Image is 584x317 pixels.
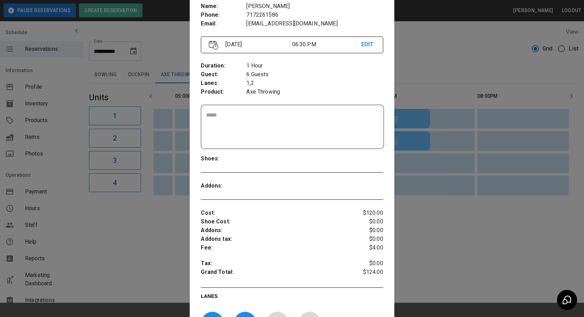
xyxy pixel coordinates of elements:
p: [PERSON_NAME] [246,2,383,11]
p: $0.00 [353,217,383,226]
p: [DATE] [223,40,292,49]
p: $124.00 [353,268,383,278]
p: Duration : [201,62,246,70]
p: $0.00 [353,259,383,268]
p: Guest : [201,70,246,79]
p: 1,2 [246,79,383,88]
p: Addons : [201,182,246,190]
p: 1 Hour [246,62,383,70]
p: Product : [201,88,246,96]
p: Addons tax : [201,235,353,244]
p: Shoe Cost : [201,217,353,226]
p: 6 Guests [246,70,383,79]
p: Tax : [201,259,353,268]
p: Shoes : [201,154,246,163]
p: $0.00 [353,226,383,235]
p: 7172261586 [246,11,383,19]
p: EDIT [361,40,375,49]
p: 06:30 PM [292,40,361,49]
p: Name : [201,2,246,11]
p: LANES [201,293,383,302]
p: Email : [201,19,246,28]
p: Cost : [201,209,353,217]
p: Addons : [201,226,353,235]
p: $0.00 [353,235,383,244]
p: Grand Total : [201,268,353,278]
p: $4.00 [353,244,383,252]
p: [EMAIL_ADDRESS][DOMAIN_NAME] [246,19,383,28]
p: Fee : [201,244,353,252]
p: Axe Throwing [246,88,383,96]
p: $120.00 [353,209,383,217]
p: Lanes : [201,79,246,88]
img: Vector [209,40,219,50]
p: Phone : [201,11,246,19]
